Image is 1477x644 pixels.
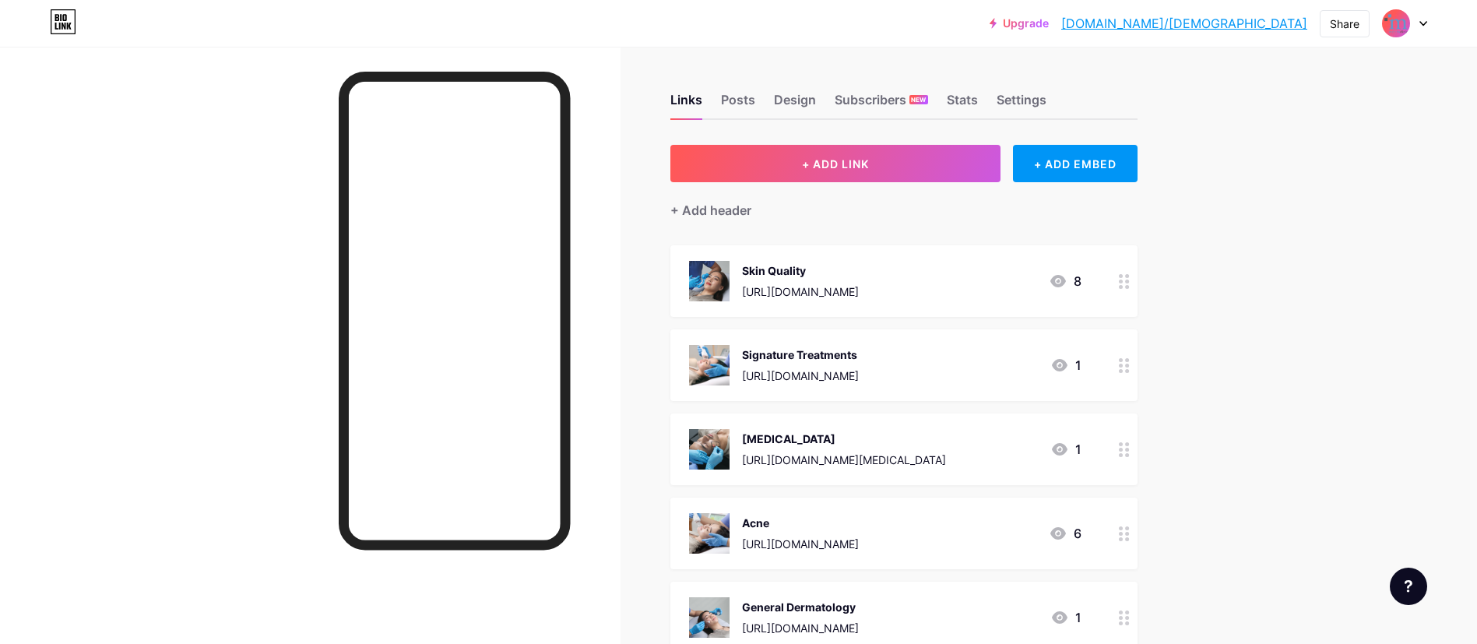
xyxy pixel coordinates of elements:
a: Upgrade [990,17,1049,30]
div: 8 [1049,272,1081,290]
button: + ADD LINK [670,145,1001,182]
div: [URL][DOMAIN_NAME] [742,536,859,552]
div: Design [774,90,816,118]
span: + ADD LINK [802,157,869,171]
div: + ADD EMBED [1013,145,1137,182]
div: Posts [721,90,755,118]
span: NEW [911,95,926,104]
div: Stats [947,90,978,118]
img: Skin Quality [689,261,730,301]
div: General Dermatology [742,599,859,615]
div: [URL][DOMAIN_NAME][MEDICAL_DATA] [742,452,946,468]
div: Acne [742,515,859,531]
img: prepostcaremaharis [1381,9,1411,38]
div: 1 [1050,608,1081,627]
div: [MEDICAL_DATA] [742,431,946,447]
div: Signature Treatments [742,347,859,363]
div: + Add header [670,201,751,220]
div: [URL][DOMAIN_NAME] [742,368,859,384]
div: Settings [997,90,1046,118]
div: Share [1330,16,1359,32]
img: Signature Treatments [689,345,730,385]
div: [URL][DOMAIN_NAME] [742,620,859,636]
div: 1 [1050,440,1081,459]
img: General Dermatology [689,597,730,638]
div: [URL][DOMAIN_NAME] [742,283,859,300]
div: 6 [1049,524,1081,543]
div: Links [670,90,702,118]
div: 1 [1050,356,1081,375]
img: Acne Scar [689,429,730,470]
a: [DOMAIN_NAME]/[DEMOGRAPHIC_DATA] [1061,14,1307,33]
img: Acne [689,513,730,554]
div: Skin Quality [742,262,859,279]
div: Subscribers [835,90,928,118]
